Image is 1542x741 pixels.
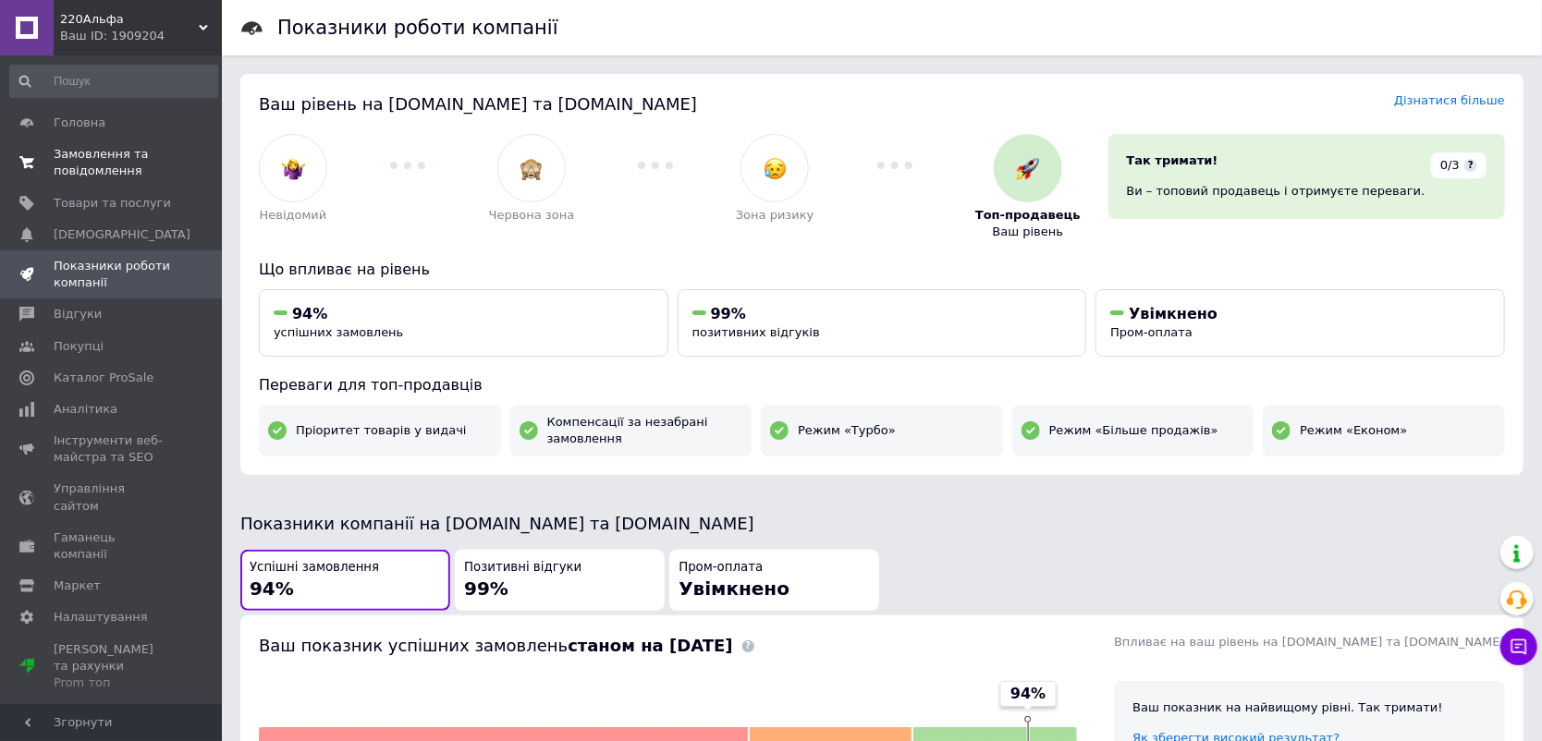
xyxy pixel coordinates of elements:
[274,325,403,339] span: успішних замовлень
[1110,325,1193,339] span: Пром-оплата
[54,674,171,691] div: Prom топ
[1394,93,1505,107] a: Дізнатися більше
[455,550,665,612] button: Позитивні відгуки99%
[1016,157,1039,180] img: :rocket:
[54,195,171,212] span: Товари та послуги
[1132,699,1487,716] div: Ваш показник на найвищому рівні. Так тримати!
[464,577,508,600] span: 99%
[568,636,732,655] b: станом на [DATE]
[798,422,896,439] span: Режим «Турбо»
[277,17,558,39] h1: Показники роботи компанії
[54,609,148,626] span: Налаштування
[1129,305,1218,322] span: Увімкнено
[489,207,575,224] span: Червона зона
[259,289,668,357] button: 94%успішних замовлень
[259,261,430,278] span: Що впливає на рівень
[993,224,1064,240] span: Ваш рівень
[282,157,305,180] img: :woman-shrugging:
[736,207,814,224] span: Зона ризику
[54,115,105,131] span: Головна
[1300,422,1407,439] span: Режим «Економ»
[9,65,218,98] input: Пошук
[54,480,171,514] span: Управління сайтом
[1464,159,1477,172] span: ?
[520,157,543,180] img: :see_no_evil:
[547,414,743,447] span: Компенсації за незабрані замовлення
[54,529,171,563] span: Гаманець компанії
[711,305,746,322] span: 99%
[259,636,733,655] span: Ваш показник успішних замовлень
[54,432,171,466] span: Інструменти веб-майстра та SEO
[292,305,327,322] span: 94%
[60,28,222,44] div: Ваш ID: 1909204
[1049,422,1218,439] span: Режим «Більше продажів»
[1431,152,1487,178] div: 0/3
[250,559,379,577] span: Успішні замовлення
[54,306,102,322] span: Відгуки
[764,157,787,180] img: :disappointed_relieved:
[54,641,171,692] span: [PERSON_NAME] та рахунки
[250,577,294,600] span: 94%
[54,338,104,355] span: Покупці
[692,325,820,339] span: позитивних відгуків
[60,11,199,28] span: 220Альфа
[240,550,450,612] button: Успішні замовлення94%
[975,207,1081,224] span: Топ-продавець
[260,207,327,224] span: Невідомий
[1114,635,1505,649] span: Впливає на ваш рівень на [DOMAIN_NAME] та [DOMAIN_NAME]
[54,401,117,418] span: Аналітика
[1010,684,1046,704] span: 94%
[679,559,763,577] span: Пром-оплата
[1127,153,1218,167] span: Так тримати!
[54,577,101,594] span: Маркет
[240,514,754,533] span: Показники компанії на [DOMAIN_NAME] та [DOMAIN_NAME]
[54,370,153,386] span: Каталог ProSale
[464,559,581,577] span: Позитивні відгуки
[1127,183,1487,200] div: Ви – топовий продавець і отримуєте переваги.
[1500,628,1537,665] button: Чат з покупцем
[54,258,171,291] span: Показники роботи компанії
[54,146,171,179] span: Замовлення та повідомлення
[669,550,879,612] button: Пром-оплатаУвімкнено
[296,422,467,439] span: Пріоритет товарів у видачі
[259,376,483,394] span: Переваги для топ-продавців
[678,289,1087,357] button: 99%позитивних відгуків
[259,94,697,114] span: Ваш рівень на [DOMAIN_NAME] та [DOMAIN_NAME]
[54,226,190,243] span: [DEMOGRAPHIC_DATA]
[679,577,789,600] span: Увімкнено
[1095,289,1505,357] button: УвімкненоПром-оплата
